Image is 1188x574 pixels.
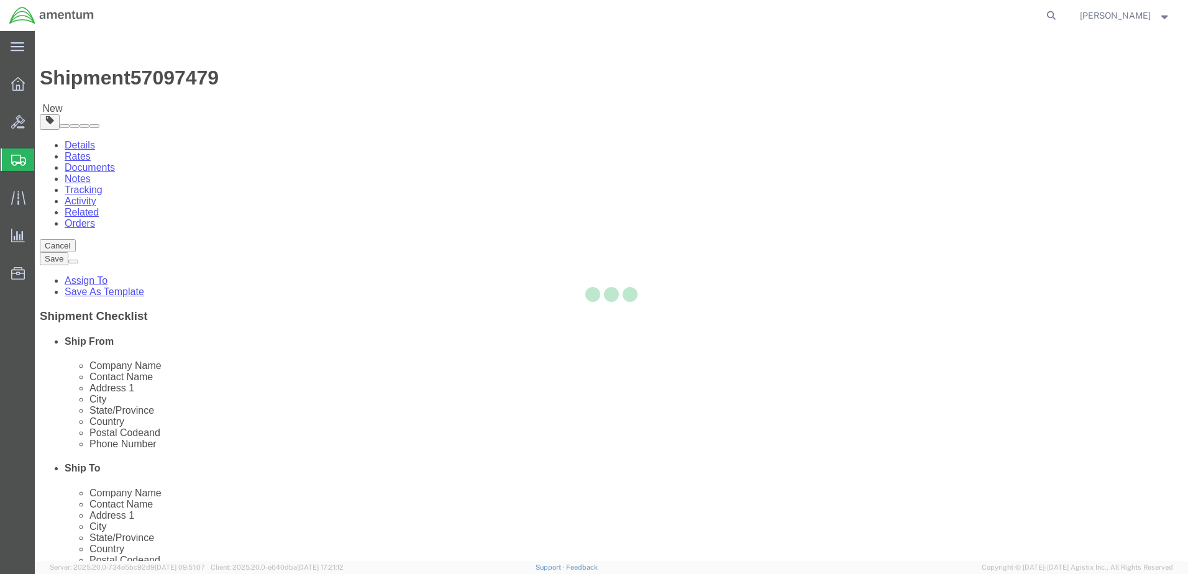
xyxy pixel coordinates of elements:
button: [PERSON_NAME] [1079,8,1171,23]
span: [DATE] 17:21:12 [297,563,344,571]
span: Client: 2025.20.0-e640dba [211,563,344,571]
span: [DATE] 09:51:07 [155,563,205,571]
a: Feedback [566,563,598,571]
span: Scott Meyers [1080,9,1151,22]
span: Copyright © [DATE]-[DATE] Agistix Inc., All Rights Reserved [982,562,1173,573]
a: Support [536,563,567,571]
img: logo [9,6,94,25]
span: Server: 2025.20.0-734e5bc92d9 [50,563,205,571]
